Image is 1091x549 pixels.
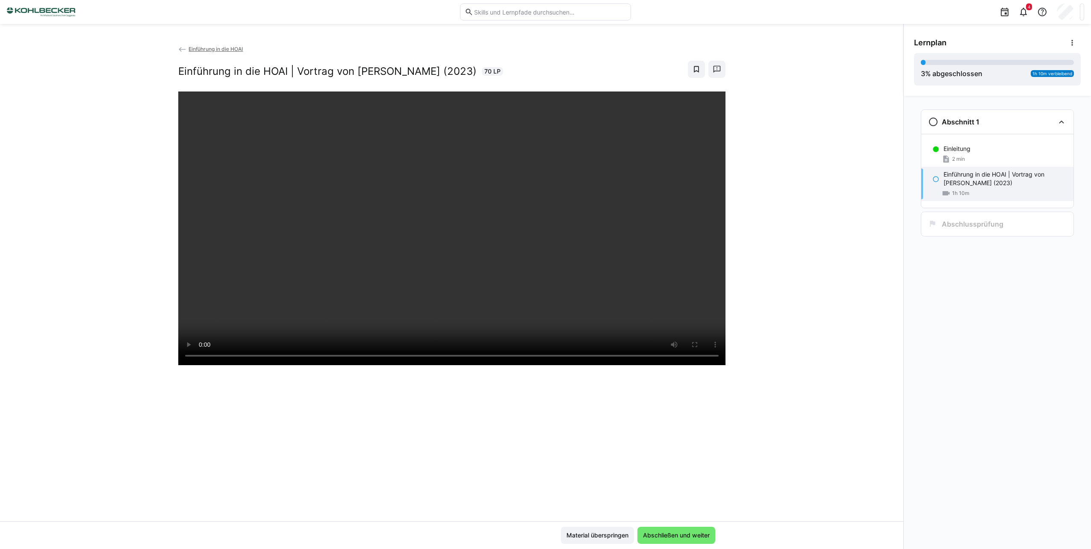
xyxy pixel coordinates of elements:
span: 3 [921,69,925,78]
h3: Abschlussprüfung [942,220,1003,228]
span: Material überspringen [565,531,630,540]
h2: Einführung in die HOAI | Vortrag von [PERSON_NAME] (2023) [178,65,477,78]
input: Skills und Lernpfade durchsuchen… [473,8,626,16]
span: Abschließen und weiter [642,531,711,540]
span: 1h 10m verbleibend [1032,71,1072,76]
h3: Abschnitt 1 [942,118,979,126]
span: 1h 10m [952,190,969,197]
span: 70 LP [484,67,501,76]
span: 4 [1028,4,1030,9]
p: Einleitung [944,145,970,153]
span: Lernplan [914,38,947,47]
span: 2 min [952,156,965,162]
span: Einführung in die HOAI [189,46,243,52]
p: Einführung in die HOAI | Vortrag von [PERSON_NAME] (2023) [944,170,1067,187]
a: Einführung in die HOAI [178,46,243,52]
button: Abschließen und weiter [637,527,715,544]
button: Material überspringen [561,527,634,544]
div: % abgeschlossen [921,68,982,79]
